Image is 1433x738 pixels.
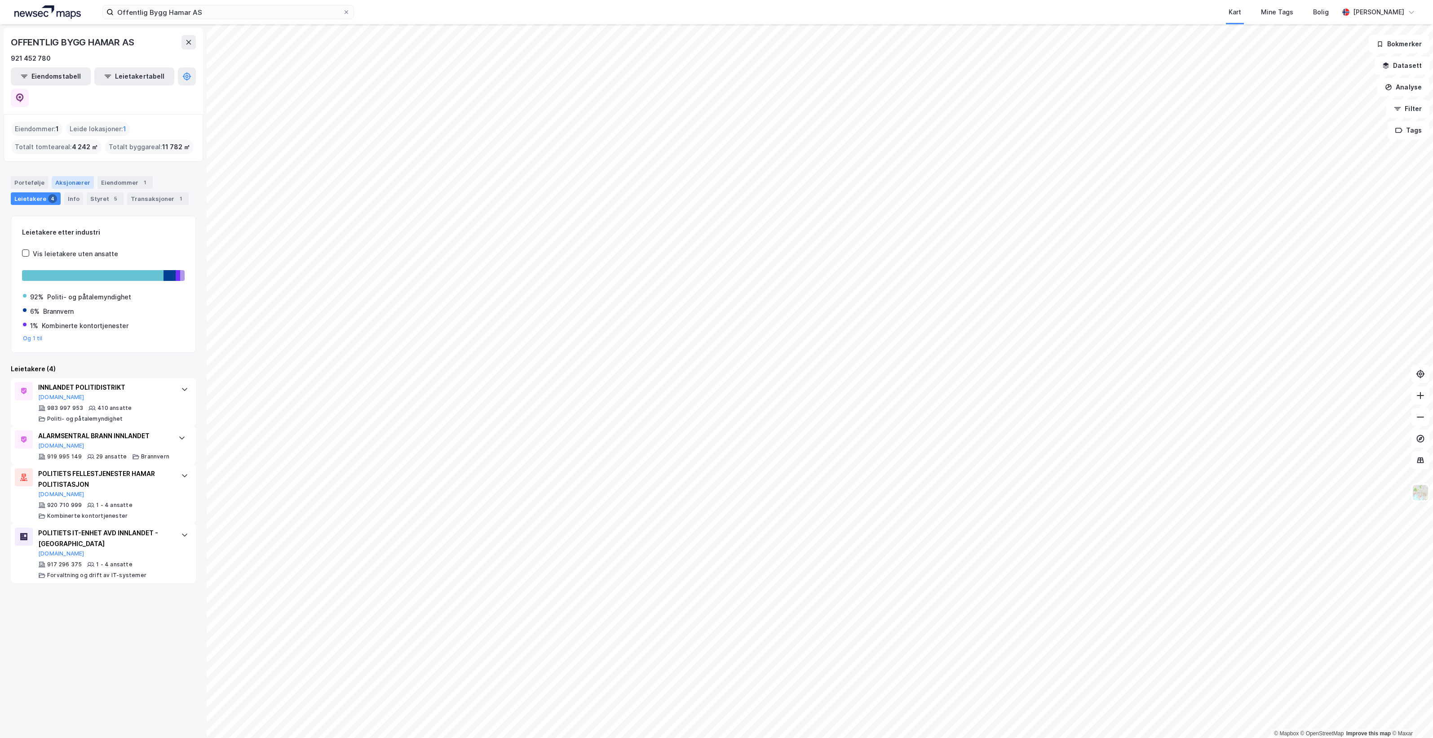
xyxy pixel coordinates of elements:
[1300,730,1344,737] a: OpenStreetMap
[47,415,123,422] div: Politi- og påtalemyndighet
[38,442,84,449] button: [DOMAIN_NAME]
[11,192,61,205] div: Leietakere
[38,394,84,401] button: [DOMAIN_NAME]
[14,5,81,19] img: logo.a4113a55bc3d86da70a041830d287a7e.svg
[1229,7,1241,18] div: Kart
[30,306,40,317] div: 6%
[1261,7,1293,18] div: Mine Tags
[11,140,102,154] div: Totalt tomteareal :
[176,194,185,203] div: 1
[1369,35,1429,53] button: Bokmerker
[47,502,82,509] div: 920 710 999
[1386,100,1429,118] button: Filter
[30,292,44,302] div: 92%
[11,35,136,49] div: OFFENTLIG BYGG HAMAR AS
[141,453,169,460] div: Brannvern
[1388,121,1429,139] button: Tags
[1274,730,1299,737] a: Mapbox
[42,320,128,331] div: Kombinerte kontortjenester
[1313,7,1329,18] div: Bolig
[123,124,126,134] span: 1
[72,142,98,152] span: 4 242 ㎡
[47,453,82,460] div: 919 995 149
[48,194,57,203] div: 4
[1377,78,1429,96] button: Analyse
[22,227,185,238] div: Leietakere etter industri
[96,502,133,509] div: 1 - 4 ansatte
[47,572,146,579] div: Forvaltning og drift av IT-systemer
[47,561,82,568] div: 917 296 375
[47,405,83,412] div: 983 997 953
[162,142,190,152] span: 11 782 ㎡
[97,405,132,412] div: 410 ansatte
[1388,695,1433,738] iframe: Chat Widget
[114,5,343,19] input: Søk på adresse, matrikkel, gårdeiere, leietakere eller personer
[87,192,124,205] div: Styret
[30,320,38,331] div: 1%
[38,550,84,557] button: [DOMAIN_NAME]
[11,67,91,85] button: Eiendomstabell
[11,176,48,189] div: Portefølje
[11,53,51,64] div: 921 452 780
[1353,7,1404,18] div: [PERSON_NAME]
[1375,57,1429,75] button: Datasett
[64,192,83,205] div: Info
[96,453,127,460] div: 29 ansatte
[38,528,172,549] div: POLITIETS IT-ENHET AVD INNLANDET - [GEOGRAPHIC_DATA]
[56,124,59,134] span: 1
[38,491,84,498] button: [DOMAIN_NAME]
[38,382,172,393] div: INNLANDET POLITIDISTRIKT
[43,306,74,317] div: Brannvern
[38,468,172,490] div: POLITIETS FELLESTJENESTER HAMAR POLITISTASJON
[111,194,120,203] div: 5
[96,561,133,568] div: 1 - 4 ansatte
[140,178,149,187] div: 1
[11,364,196,374] div: Leietakere (4)
[105,140,194,154] div: Totalt byggareal :
[127,192,189,205] div: Transaksjoner
[1412,484,1429,501] img: Z
[11,122,62,136] div: Eiendommer :
[1346,730,1391,737] a: Improve this map
[23,335,43,342] button: Og 1 til
[97,176,153,189] div: Eiendommer
[38,431,169,441] div: ALARMSENTRAL BRANN INNLANDET
[52,176,94,189] div: Aksjonærer
[33,249,118,259] div: Vis leietakere uten ansatte
[47,292,131,302] div: Politi- og påtalemyndighet
[66,122,130,136] div: Leide lokasjoner :
[94,67,174,85] button: Leietakertabell
[47,512,128,520] div: Kombinerte kontortjenester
